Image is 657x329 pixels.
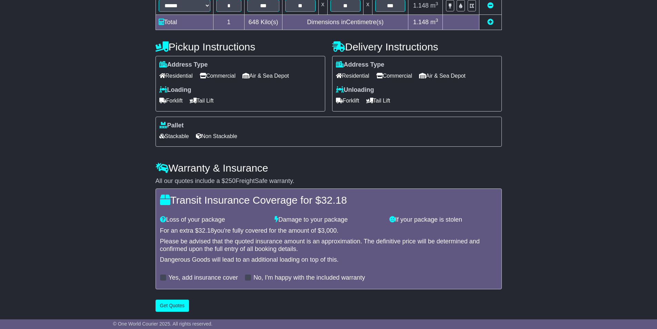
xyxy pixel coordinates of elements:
[160,194,497,206] h4: Transit Insurance Coverage for $
[282,15,408,30] td: Dimensions in Centimetre(s)
[487,2,494,9] a: Remove this item
[159,131,189,142] span: Stackable
[253,274,365,282] label: No, I'm happy with the included warranty
[321,194,347,206] span: 32.18
[430,2,438,9] span: m
[249,19,259,26] span: 648
[156,162,502,174] h4: Warranty & Insurance
[366,95,390,106] span: Tail Lift
[200,70,236,81] span: Commercial
[242,70,289,81] span: Air & Sea Depot
[336,70,369,81] span: Residential
[169,274,238,282] label: Yes, add insurance cover
[332,41,502,52] h4: Delivery Instructions
[160,238,497,253] div: Please be advised that the quoted insurance amount is an approximation. The definitive price will...
[159,70,193,81] span: Residential
[156,41,325,52] h4: Pickup Instructions
[213,15,245,30] td: 1
[336,86,374,94] label: Unloading
[436,18,438,23] sup: 3
[160,227,497,235] div: For an extra $ you're fully covered for the amount of $ .
[156,300,189,312] button: Get Quotes
[245,15,282,30] td: Kilo(s)
[321,227,337,234] span: 3,000
[386,216,501,224] div: If your package is stolen
[430,19,438,26] span: m
[159,122,184,129] label: Pallet
[196,131,237,142] span: Non Stackable
[271,216,386,224] div: Damage to your package
[336,95,359,106] span: Forklift
[199,227,214,234] span: 32.18
[157,216,271,224] div: Loss of your package
[413,2,429,9] span: 1.148
[159,86,191,94] label: Loading
[113,321,213,327] span: © One World Courier 2025. All rights reserved.
[419,70,466,81] span: Air & Sea Depot
[487,19,494,26] a: Add new item
[413,19,429,26] span: 1.148
[190,95,214,106] span: Tail Lift
[225,177,236,184] span: 250
[160,256,497,264] div: Dangerous Goods will lead to an additional loading on top of this.
[336,61,385,69] label: Address Type
[156,177,502,185] div: All our quotes include a $ FreightSafe warranty.
[159,61,208,69] label: Address Type
[156,15,213,30] td: Total
[159,95,183,106] span: Forklift
[436,1,438,6] sup: 3
[376,70,412,81] span: Commercial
